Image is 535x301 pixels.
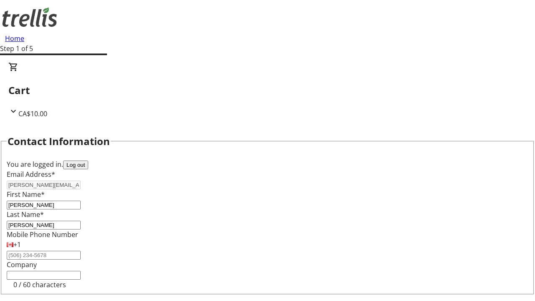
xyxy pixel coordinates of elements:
div: You are logged in. [7,159,528,169]
input: (506) 234-5678 [7,251,81,260]
label: Company [7,260,37,269]
span: CA$10.00 [18,109,47,118]
h2: Cart [8,83,527,98]
tr-character-limit: 0 / 60 characters [13,280,66,289]
h2: Contact Information [8,134,110,149]
label: Email Address* [7,170,55,179]
label: Last Name* [7,210,44,219]
div: CartCA$10.00 [8,62,527,119]
label: First Name* [7,190,45,199]
button: Log out [63,161,88,169]
label: Mobile Phone Number [7,230,78,239]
